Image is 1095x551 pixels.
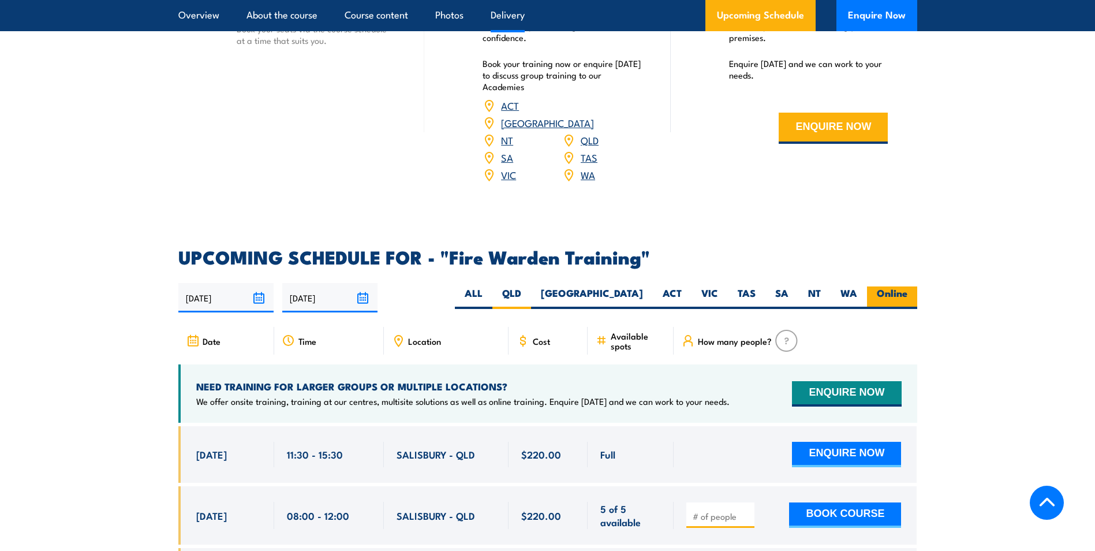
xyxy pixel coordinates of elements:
[698,336,772,346] span: How many people?
[600,448,615,461] span: Full
[492,286,531,309] label: QLD
[196,509,227,522] span: [DATE]
[287,448,343,461] span: 11:30 - 15:30
[581,133,599,147] a: QLD
[178,283,274,312] input: From date
[178,248,917,265] h2: UPCOMING SCHEDULE FOR - "Fire Warden Training"
[282,283,378,312] input: To date
[792,442,901,467] button: ENQUIRE NOW
[501,98,519,112] a: ACT
[653,286,692,309] label: ACT
[196,380,730,393] h4: NEED TRAINING FOR LARGER GROUPS OR MULTIPLE LOCATIONS?
[501,116,594,129] a: [GEOGRAPHIC_DATA]
[728,286,765,309] label: TAS
[533,336,550,346] span: Cost
[692,286,728,309] label: VIC
[798,286,831,309] label: NT
[729,58,888,81] p: Enquire [DATE] and we can work to your needs.
[501,133,513,147] a: NT
[831,286,867,309] label: WA
[501,167,516,181] a: VIC
[287,509,349,522] span: 08:00 - 12:00
[455,286,492,309] label: ALL
[521,448,561,461] span: $220.00
[581,167,595,181] a: WA
[789,502,901,528] button: BOOK COURSE
[397,509,475,522] span: SALISBURY - QLD
[611,331,666,351] span: Available spots
[521,509,561,522] span: $220.00
[531,286,653,309] label: [GEOGRAPHIC_DATA]
[581,150,597,164] a: TAS
[203,336,221,346] span: Date
[792,381,901,407] button: ENQUIRE NOW
[765,286,798,309] label: SA
[196,448,227,461] span: [DATE]
[600,502,661,529] span: 5 of 5 available
[196,396,730,407] p: We offer onsite training, training at our centres, multisite solutions as well as online training...
[408,336,441,346] span: Location
[779,113,888,144] button: ENQUIRE NOW
[501,150,513,164] a: SA
[867,286,917,309] label: Online
[397,448,475,461] span: SALISBURY - QLD
[693,511,750,522] input: # of people
[237,23,396,46] p: Book your seats via the course schedule at a time that suits you.
[298,336,316,346] span: Time
[483,58,642,92] p: Book your training now or enquire [DATE] to discuss group training to our Academies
